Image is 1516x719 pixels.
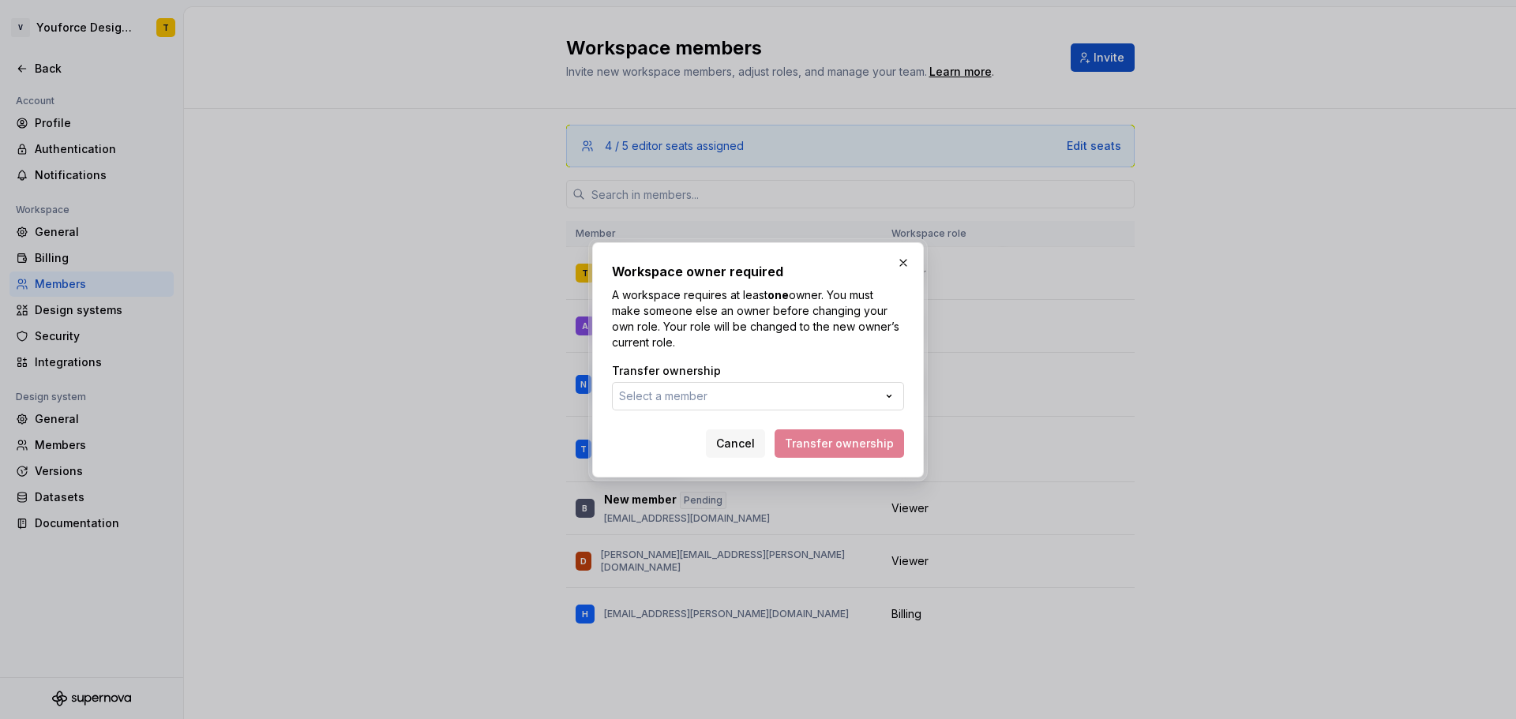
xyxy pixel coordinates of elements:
[612,287,904,350] p: A workspace requires at least owner. You must make someone else an owner before changing your own...
[612,363,721,379] label: Transfer ownership
[706,429,765,458] button: Cancel
[612,262,904,281] h2: Workspace owner required
[767,288,789,301] strong: one
[619,389,707,403] span: Select a member
[716,436,755,451] span: Cancel
[612,382,904,410] button: Select a member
